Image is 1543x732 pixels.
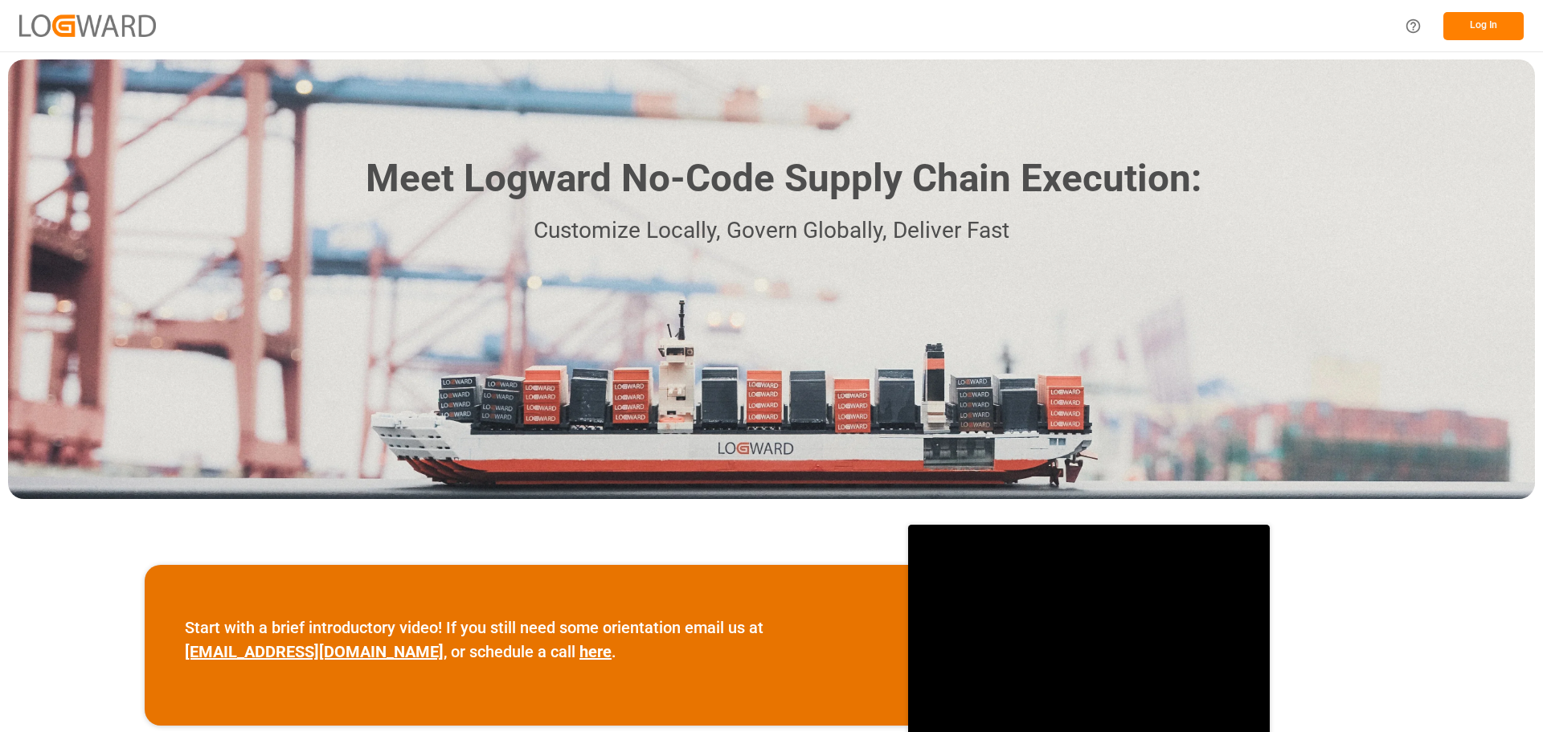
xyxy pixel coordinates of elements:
[342,213,1201,249] p: Customize Locally, Govern Globally, Deliver Fast
[1395,8,1431,44] button: Help Center
[366,150,1201,207] h1: Meet Logward No-Code Supply Chain Execution:
[185,615,868,664] p: Start with a brief introductory video! If you still need some orientation email us at , or schedu...
[579,642,612,661] a: here
[185,642,444,661] a: [EMAIL_ADDRESS][DOMAIN_NAME]
[19,14,156,36] img: Logward_new_orange.png
[1443,12,1524,40] button: Log In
